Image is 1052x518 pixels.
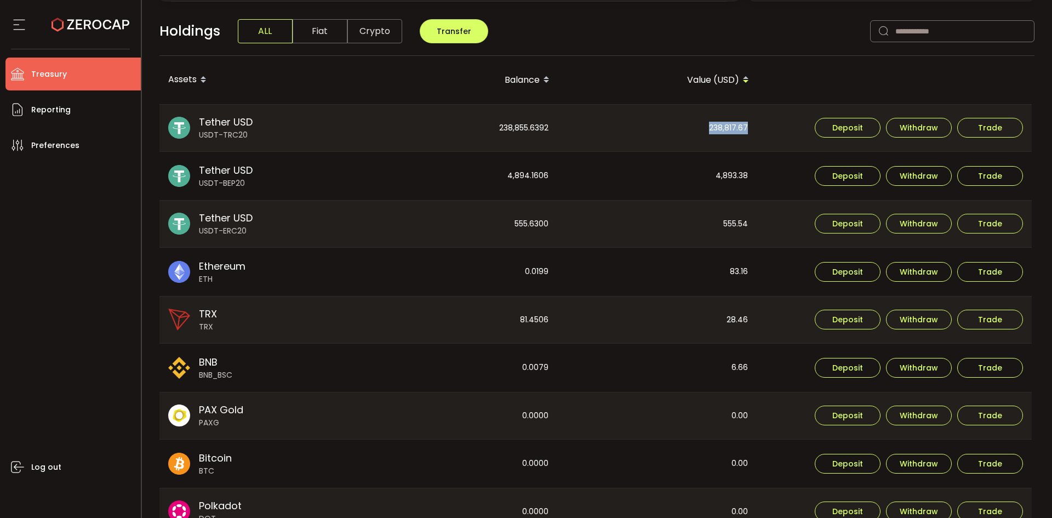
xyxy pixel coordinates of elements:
[978,124,1002,132] span: Trade
[168,357,190,379] img: bnb_bsc_portfolio.png
[978,316,1002,323] span: Trade
[957,214,1023,234] button: Trade
[199,321,217,333] span: TRX
[359,392,557,440] div: 0.0000
[558,440,757,488] div: 0.00
[886,166,952,186] button: Withdraw
[199,129,253,141] span: USDT-TRC20
[31,66,67,82] span: Treasury
[900,124,938,132] span: Withdraw
[159,21,220,42] span: Holdings
[900,316,938,323] span: Withdraw
[199,465,232,477] span: BTC
[900,172,938,180] span: Withdraw
[359,440,557,488] div: 0.0000
[31,138,79,153] span: Preferences
[359,152,557,200] div: 4,894.1606
[886,262,952,282] button: Withdraw
[832,172,863,180] span: Deposit
[168,453,190,475] img: btc_portfolio.svg
[832,268,863,276] span: Deposit
[199,369,232,381] span: BNB_BSC
[957,118,1023,138] button: Trade
[199,178,253,189] span: USDT-BEP20
[359,344,557,392] div: 0.0079
[900,460,938,468] span: Withdraw
[199,259,245,274] span: Ethereum
[815,262,881,282] button: Deposit
[886,118,952,138] button: Withdraw
[199,225,253,237] span: USDT-ERC20
[199,210,253,225] span: Tether USD
[359,297,557,344] div: 81.4506
[832,508,863,515] span: Deposit
[815,454,881,474] button: Deposit
[31,459,61,475] span: Log out
[957,358,1023,378] button: Trade
[978,220,1002,227] span: Trade
[900,268,938,276] span: Withdraw
[886,454,952,474] button: Withdraw
[886,358,952,378] button: Withdraw
[815,358,881,378] button: Deposit
[832,364,863,372] span: Deposit
[31,102,71,118] span: Reporting
[359,71,558,89] div: Balance
[558,248,757,296] div: 83.16
[815,118,881,138] button: Deposit
[832,220,863,227] span: Deposit
[900,508,938,515] span: Withdraw
[558,105,757,152] div: 238,817.67
[900,364,938,372] span: Withdraw
[558,344,757,392] div: 6.66
[168,213,190,235] img: usdt_portfolio.svg
[168,405,190,426] img: paxg_portfolio.svg
[168,309,190,331] img: trx_portfolio.png
[886,310,952,329] button: Withdraw
[978,268,1002,276] span: Trade
[199,115,253,129] span: Tether USD
[558,152,757,200] div: 4,893.38
[832,412,863,419] span: Deposit
[558,392,757,440] div: 0.00
[832,316,863,323] span: Deposit
[359,248,557,296] div: 0.0199
[815,310,881,329] button: Deposit
[159,71,359,89] div: Assets
[293,19,347,43] span: Fiat
[199,274,245,285] span: ETH
[978,172,1002,180] span: Trade
[978,364,1002,372] span: Trade
[199,451,232,465] span: Bitcoin
[199,402,243,417] span: PAX Gold
[957,310,1023,329] button: Trade
[900,220,938,227] span: Withdraw
[199,163,253,178] span: Tether USD
[886,214,952,234] button: Withdraw
[815,214,881,234] button: Deposit
[957,262,1023,282] button: Trade
[420,19,488,43] button: Transfer
[168,165,190,187] img: usdt_portfolio.svg
[199,306,217,321] span: TRX
[199,417,243,429] span: PAXG
[558,71,758,89] div: Value (USD)
[832,124,863,132] span: Deposit
[815,406,881,425] button: Deposit
[924,400,1052,518] iframe: Chat Widget
[886,406,952,425] button: Withdraw
[900,412,938,419] span: Withdraw
[168,117,190,139] img: usdt_portfolio.svg
[957,166,1023,186] button: Trade
[199,498,242,513] span: Polkadot
[437,26,471,37] span: Transfer
[558,297,757,344] div: 28.46
[238,19,293,43] span: ALL
[347,19,402,43] span: Crypto
[199,355,232,369] span: BNB
[558,201,757,248] div: 555.54
[359,105,557,152] div: 238,855.6392
[359,201,557,248] div: 555.6300
[168,261,190,283] img: eth_portfolio.svg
